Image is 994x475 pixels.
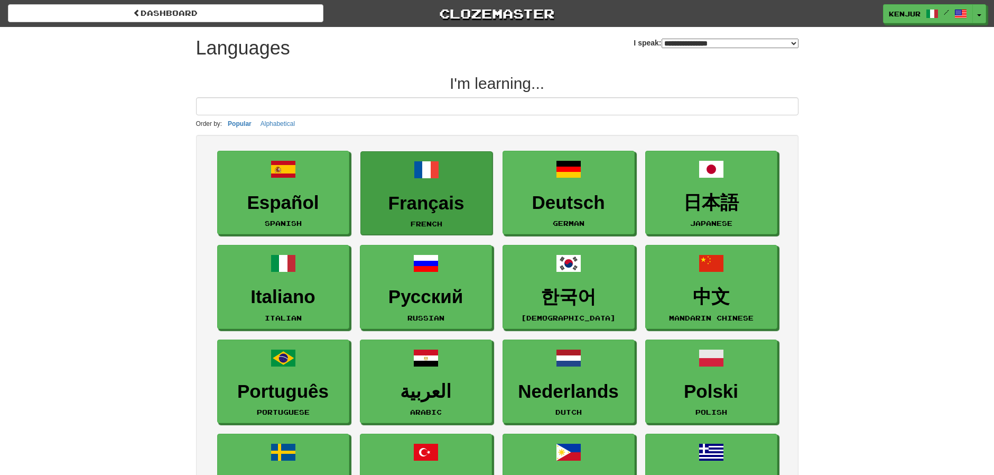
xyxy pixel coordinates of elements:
a: العربيةArabic [360,340,492,424]
small: German [553,220,584,227]
a: Kenjur / [883,4,973,23]
small: Portuguese [257,408,310,416]
small: Japanese [690,220,732,227]
small: Italian [265,314,302,322]
a: PortuguêsPortuguese [217,340,349,424]
h3: العربية [366,381,486,402]
small: Polish [695,408,727,416]
small: Spanish [265,220,302,227]
a: dashboard [8,4,323,22]
h3: Português [223,381,343,402]
h3: Español [223,193,343,213]
a: 中文Mandarin Chinese [645,245,777,329]
a: 한국어[DEMOGRAPHIC_DATA] [503,245,635,329]
h2: I'm learning... [196,75,798,92]
a: FrançaisFrench [360,151,493,235]
small: French [411,220,442,227]
a: NederlandsDutch [503,340,635,424]
a: 日本語Japanese [645,151,777,235]
h3: Polski [651,381,772,402]
span: Kenjur [889,9,921,19]
h3: Deutsch [508,193,629,213]
select: I speak: [662,39,798,48]
h3: 日本語 [651,193,772,213]
h3: Italiano [223,287,343,307]
small: Dutch [555,408,582,416]
small: Arabic [410,408,442,416]
a: ItalianoItalian [217,245,349,329]
small: Russian [407,314,444,322]
small: Mandarin Chinese [669,314,754,322]
a: PolskiPolish [645,340,777,424]
span: / [944,8,949,16]
a: РусскийRussian [360,245,492,329]
small: [DEMOGRAPHIC_DATA] [521,314,616,322]
a: DeutschGerman [503,151,635,235]
h1: Languages [196,38,290,59]
h3: Русский [366,287,486,307]
a: EspañolSpanish [217,151,349,235]
h3: Français [366,193,487,214]
small: Order by: [196,120,222,127]
h3: Nederlands [508,381,629,402]
button: Alphabetical [257,118,298,130]
a: Clozemaster [339,4,655,23]
h3: 中文 [651,287,772,307]
h3: 한국어 [508,287,629,307]
button: Popular [225,118,255,130]
label: I speak: [634,38,798,48]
